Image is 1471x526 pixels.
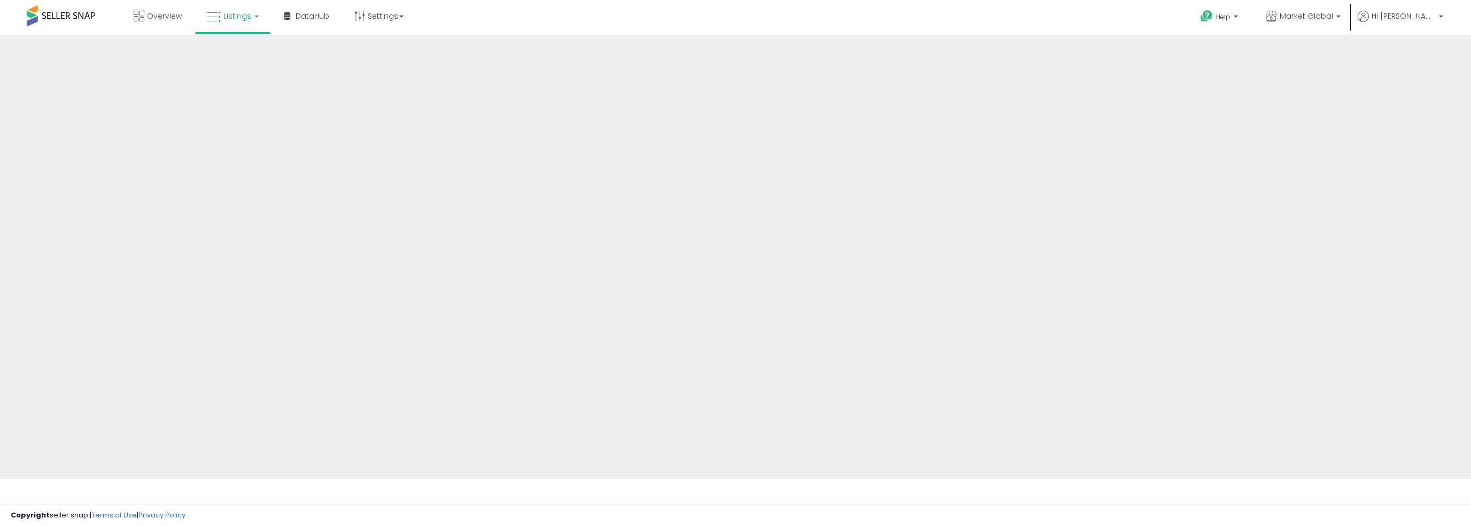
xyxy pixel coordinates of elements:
[1358,11,1443,35] a: Hi [PERSON_NAME]
[296,11,329,21] span: DataHub
[223,11,251,21] span: Listings
[1200,10,1213,23] i: Get Help
[147,11,182,21] span: Overview
[1216,12,1230,21] span: Help
[1192,2,1249,35] a: Help
[1372,11,1436,21] span: Hi [PERSON_NAME]
[1280,11,1333,21] span: Market Global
